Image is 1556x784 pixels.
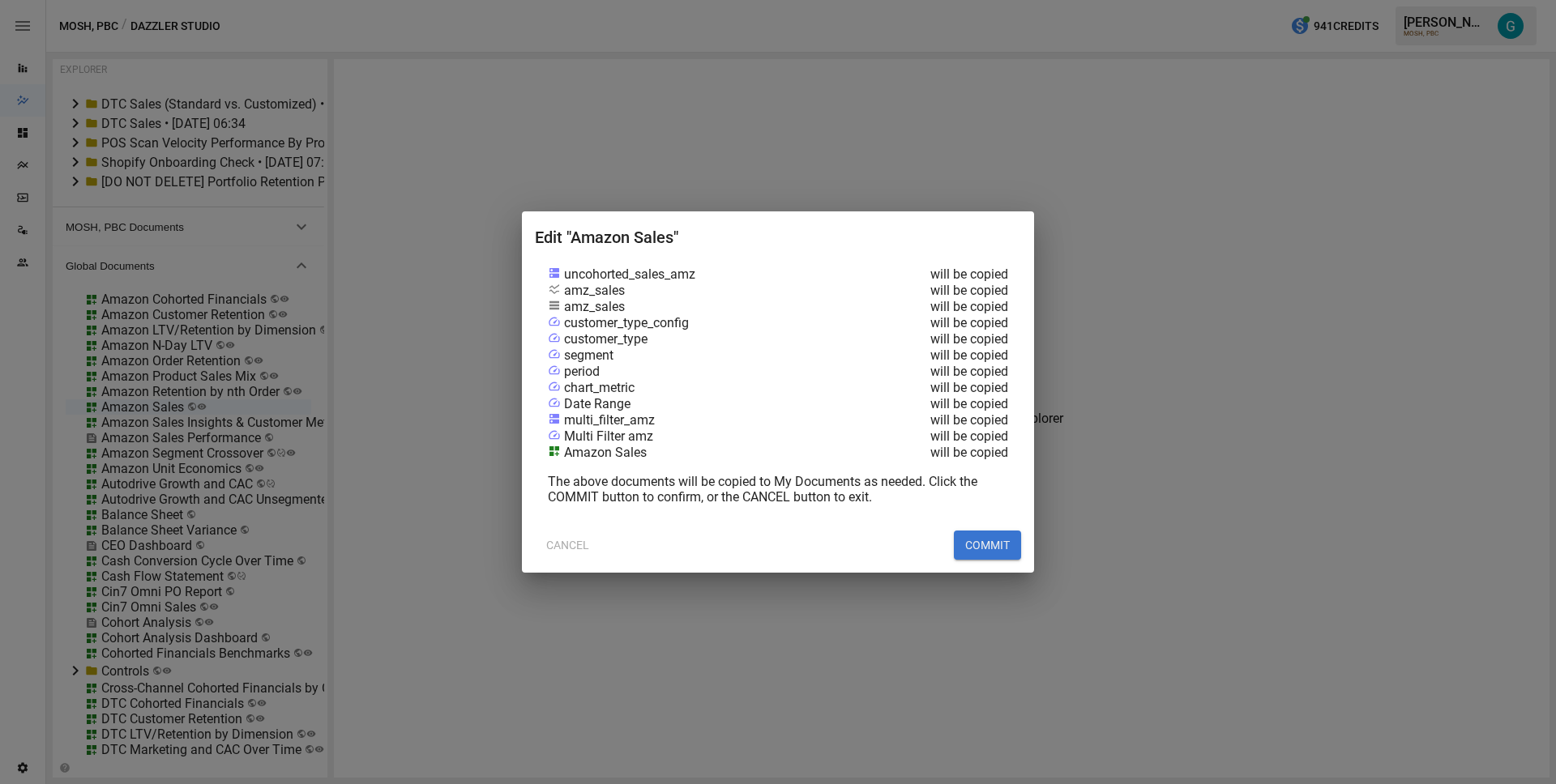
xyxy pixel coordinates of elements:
[564,380,635,396] div: chart_metric
[564,315,689,331] div: customer_type_config
[855,428,1008,445] div: will be copied
[855,412,1008,428] div: will be copied
[855,331,1008,347] div: will be copied
[535,530,601,560] button: CANCEL
[855,315,1008,331] div: will be copied
[855,347,1008,364] div: will be copied
[855,380,1008,396] div: will be copied
[855,299,1008,315] div: will be copied
[564,331,648,347] div: customer_type
[564,412,655,428] div: multi_filter_amz
[564,347,613,364] div: segment
[535,224,1021,266] h2: Edit "Amazon Sales"
[855,445,1008,461] div: will be copied
[954,530,1021,560] button: COMMIT
[564,283,625,299] div: amz_sales
[564,396,631,412] div: Date Range
[855,266,1008,283] div: will be copied
[564,299,625,315] div: amz_sales
[855,283,1008,299] div: will be copied
[855,364,1008,380] div: will be copied
[855,396,1008,412] div: will be copied
[564,445,647,461] div: Amazon Sales
[548,474,1008,505] div: The above documents will be copied to My Documents as needed. Click the COMMIT button to confirm,...
[564,364,600,380] div: period
[564,428,653,445] div: Multi Filter amz
[564,266,695,283] div: uncohorted_sales_amz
